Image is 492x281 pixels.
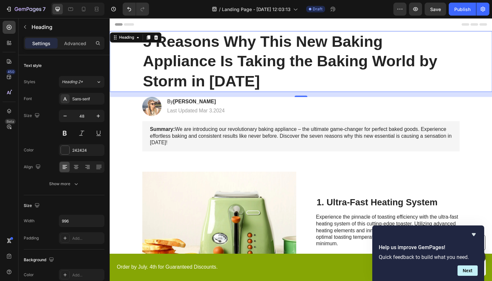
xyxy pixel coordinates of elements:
[219,6,221,13] span: /
[59,215,104,227] input: Auto
[470,231,478,238] button: Hide survey
[41,111,66,116] strong: Summary:
[34,14,357,75] p: 5 Reasons Why This New Baking Appliance Is Taking the Baking World by Storm in [DATE]
[32,40,50,47] p: Settings
[24,63,42,69] div: Text style
[24,256,55,264] div: Background
[123,3,149,16] div: Undo/Redo
[33,81,53,100] img: gempages_432750572815254551-0dd52757-f501-4f5a-9003-85088b00a725.webp
[24,163,42,172] div: Align
[41,110,349,131] p: We are introducing our revolutionary baking appliance – the ultimate game-changer for perfect bak...
[24,235,39,241] div: Padding
[59,92,117,98] p: Last Updated Mar 3.2024
[72,147,103,153] div: 242424
[425,3,446,16] button: Save
[62,79,83,85] span: Heading 2*
[72,272,103,278] div: Add...
[65,83,108,88] strong: [PERSON_NAME]
[33,13,357,75] h1: Rich Text Editor. Editing area: main
[72,236,103,241] div: Add...
[449,3,476,16] button: Publish
[24,147,34,153] div: Color
[24,218,34,224] div: Width
[3,3,48,16] button: 7
[24,272,34,278] div: Color
[289,246,384,263] a: GET 50% OFF
[319,251,354,258] p: GET 50% OFF
[72,96,103,102] div: Sans-serif
[430,6,441,12] span: Save
[49,181,79,187] div: Show more
[24,111,41,120] div: Size
[24,178,104,190] button: Show more
[5,119,16,124] div: Beta
[32,23,102,31] p: Heading
[110,18,492,281] iframe: Design area
[64,40,86,47] p: Advanced
[313,6,322,12] span: Draft
[211,182,357,195] h2: 1. Ultra-Fast Heating System
[211,200,357,254] p: Experience the pinnacle of toasting efficiency with the ultra-fast heating system of this cutting...
[58,82,118,90] h2: By
[24,201,41,210] div: Size
[33,157,190,280] img: gempages_432750572815254551-5ed25677-8b39-4a77-a7f1-a4927b61fc17.webp
[222,6,291,13] span: Landing Page - [DATE] 12:03:13
[454,6,471,13] div: Publish
[379,254,478,260] p: Quick feedback to build what you need.
[379,244,478,251] h2: Help us improve GemPages!
[24,79,35,85] div: Styles
[43,5,46,13] p: 7
[24,96,32,102] div: Font
[59,76,104,88] button: Heading 2*
[379,231,478,276] div: Help us improve GemPages!
[6,69,16,74] div: 450
[8,17,26,23] div: Heading
[458,265,478,276] button: Next question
